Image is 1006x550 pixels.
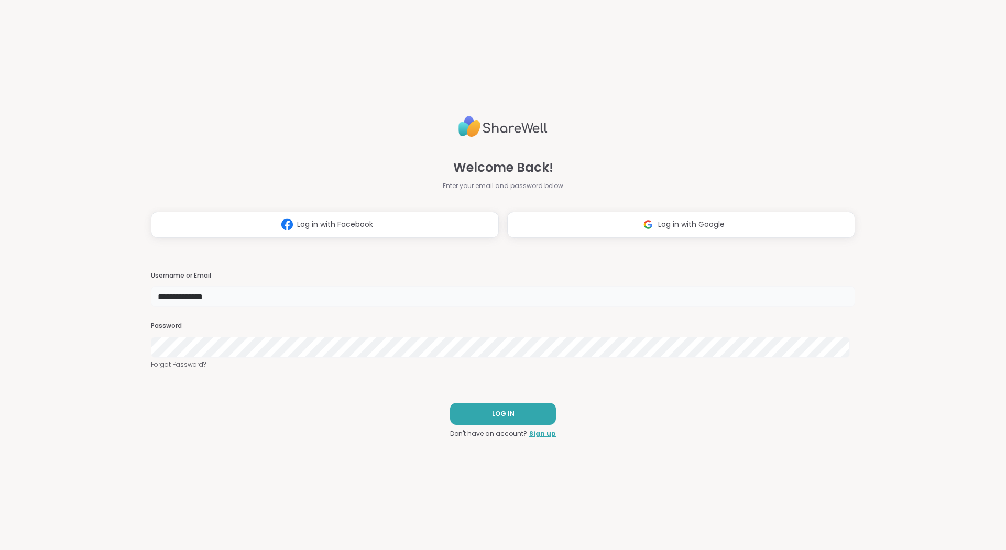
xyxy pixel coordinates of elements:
img: ShareWell Logomark [277,215,297,234]
span: Welcome Back! [453,158,553,177]
span: Log in with Facebook [297,219,373,230]
span: Don't have an account? [450,429,527,438]
span: Log in with Google [658,219,725,230]
h3: Username or Email [151,271,855,280]
span: LOG IN [492,409,515,419]
button: LOG IN [450,403,556,425]
button: Log in with Google [507,212,855,238]
img: ShareWell Logomark [638,215,658,234]
span: Enter your email and password below [443,181,563,191]
img: ShareWell Logo [458,112,548,141]
a: Forgot Password? [151,360,855,369]
h3: Password [151,322,855,331]
button: Log in with Facebook [151,212,499,238]
a: Sign up [529,429,556,438]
